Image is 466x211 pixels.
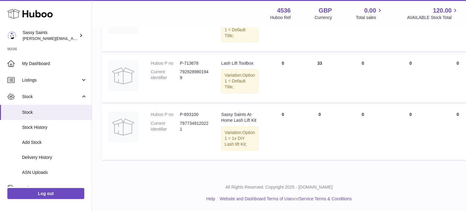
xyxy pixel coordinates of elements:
a: Service Terms & Conditions [299,196,352,201]
div: Variation: [221,18,258,42]
a: 120.00 AVAILABLE Stock Total [407,6,459,21]
span: AVAILABLE Stock Total [407,15,459,21]
dd: 7929289801949 [180,69,209,81]
span: Stock [22,94,81,100]
td: 0 [388,105,434,159]
dt: Huboo P no [151,60,180,66]
span: 120.00 [433,6,452,15]
div: Lash Lift Toolbox [221,60,258,66]
dd: P-713678 [180,60,209,66]
span: 0 [457,112,459,117]
td: 0 [264,54,301,103]
span: Option 1 = 1x DIY Lash lift Kit; [225,130,255,147]
a: Log out [7,188,84,199]
td: 0 [388,54,434,103]
span: Listings [22,77,81,83]
td: 0 [301,105,338,159]
td: 0 [338,105,388,159]
strong: GBP [319,6,332,15]
img: product image [108,60,138,91]
span: Stock [22,109,87,115]
div: Currency [315,15,332,21]
div: Huboo Ref [270,15,291,21]
dt: Current identifier [151,69,180,81]
div: Variation: [221,126,258,151]
span: ASN Uploads [22,170,87,175]
a: 0.00 Total sales [356,6,383,21]
td: 0 [338,54,388,103]
span: Stock History [22,125,87,130]
li: and [218,196,352,202]
div: Sassy Saints [23,30,78,41]
dd: P-693100 [180,112,209,117]
span: Option 1 = Default Title; [225,21,255,38]
div: Sassy Saints At-Home Lash Lift Kit [221,112,258,123]
span: Add Stock [22,140,87,145]
p: All Rights Reserved. Copyright 2025 - [DOMAIN_NAME] [97,184,461,190]
div: Variation: [221,69,258,93]
td: 33 [301,54,338,103]
img: ramey@sassysaints.com [7,31,17,40]
dt: Huboo P no [151,112,180,117]
span: 0 [457,61,459,66]
td: 0 [264,105,301,159]
a: Website and Dashboard Terms of Use [220,196,292,201]
span: Sales [22,185,81,191]
span: Total sales [356,15,383,21]
span: Option 1 = Default Title; [225,73,255,89]
span: 0.00 [364,6,376,15]
a: Help [206,196,215,201]
img: product image [108,112,138,142]
span: Delivery History [22,155,87,160]
dd: 7977349120221 [180,121,209,132]
dt: Current identifier [151,121,180,132]
strong: 4536 [277,6,291,15]
span: My Dashboard [22,61,87,67]
span: [PERSON_NAME][EMAIL_ADDRESS][DOMAIN_NAME] [23,36,123,41]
